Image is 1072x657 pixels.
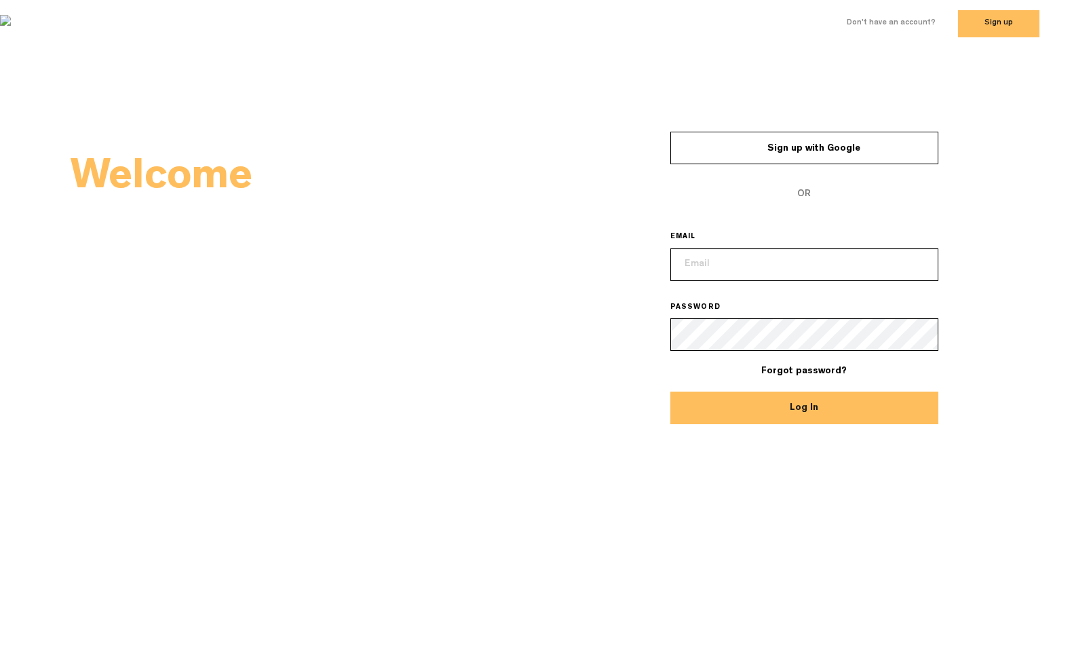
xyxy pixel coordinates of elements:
h2: Back [71,205,536,243]
label: PASSWORD [670,303,740,314]
span: Sign up with Google [767,144,860,153]
label: Don't have an account? [847,18,936,29]
label: EMAIL [670,232,715,243]
h2: Welcome [71,160,536,198]
a: Forgot password? [761,367,847,376]
button: Log In [670,392,938,424]
button: Sign up [958,10,1039,37]
input: Email [670,248,938,281]
span: OR [670,178,938,210]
